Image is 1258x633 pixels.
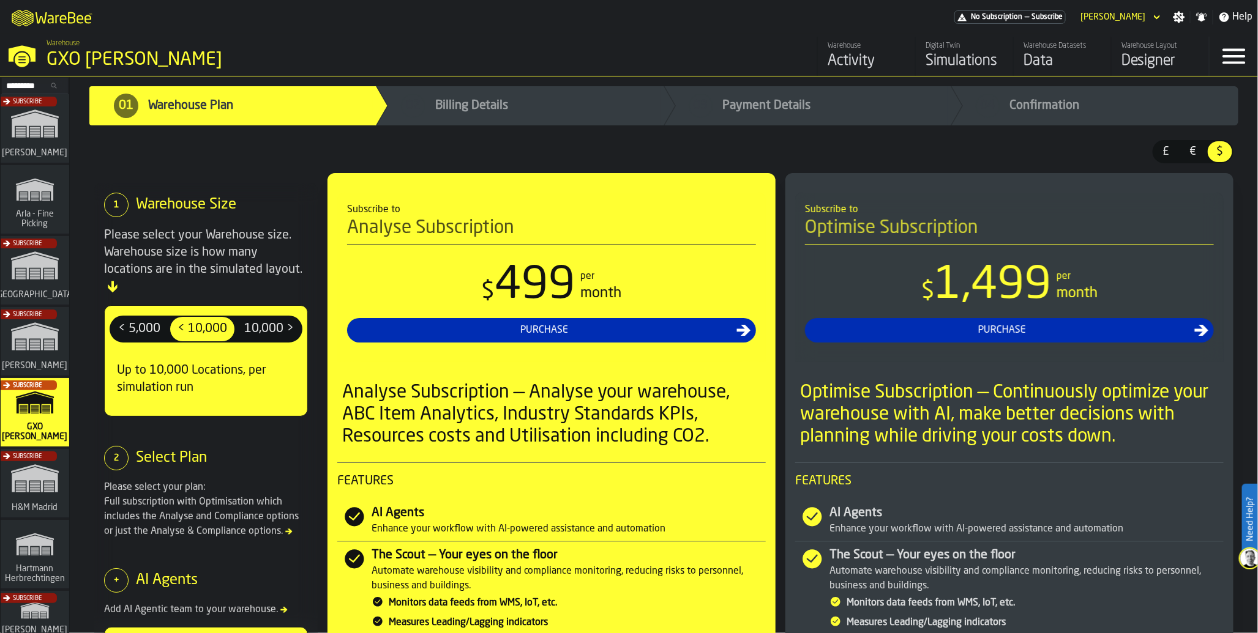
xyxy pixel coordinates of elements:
[1243,485,1257,553] label: Need Help?
[13,98,42,105] span: Subscribe
[104,602,308,617] div: Add AI Agentic team to your warehouse.
[148,97,233,114] span: Warehouse Plan
[981,97,995,114] span: 04
[1057,269,1071,284] div: per
[971,13,1022,21] span: No Subscription
[954,10,1066,24] div: Menu Subscription
[954,10,1066,24] a: link-to-/wh/i/baca6aa3-d1fc-43c0-a604-2a1c9d5db74d/pricing/
[482,279,495,304] span: $
[47,49,377,71] div: GXO [PERSON_NAME]
[1183,144,1203,160] span: €
[581,284,622,303] div: month
[1013,37,1111,76] a: link-to-/wh/i/baca6aa3-d1fc-43c0-a604-2a1c9d5db74d/data
[6,209,64,229] span: Arla - Fine Picking
[110,316,169,342] label: button-switch-multi-< 5,000
[347,318,756,342] button: button-Purchase
[237,317,301,341] div: thumb
[694,97,708,114] span: 03
[1024,42,1101,50] div: Warehouse Datasets
[136,571,198,590] div: AI Agents
[1210,144,1230,160] span: $
[1024,51,1101,71] div: Data
[1156,144,1176,160] span: £
[828,42,905,50] div: Warehouse
[1181,141,1205,162] div: thumb
[347,202,756,217] div: Subscribe to
[829,522,1224,536] div: Enhance your workflow with AI-powered assistance and automation
[104,227,308,295] div: Please select your Warehouse size. Warehouse size is how many locations are in the simulated layout.
[805,217,1214,245] h4: Optimise Subscription
[170,317,234,341] div: thumb
[1121,51,1199,71] div: Designer
[372,505,766,522] div: AI Agents
[1,520,69,591] a: link-to-/wh/i/f0a6b354-7883-413a-84ff-a65eb9c31f03/simulations
[1057,284,1098,303] div: month
[817,37,915,76] a: link-to-/wh/i/baca6aa3-d1fc-43c0-a604-2a1c9d5db74d/feed/
[389,596,766,610] div: Monitors data feeds from WMS, IoT, etc.
[372,547,766,564] div: The Scout — Your eyes on the floor
[342,382,766,448] div: Analyse Subscription — Analyse your warehouse, ABC Item Analytics, Industry Standards KPIs, Resou...
[13,453,42,460] span: Subscribe
[829,547,1224,564] div: The Scout — Your eyes on the floor
[372,564,766,593] div: Automate warehouse visibility and compliance monitoring, reducing risks to personnel, business an...
[1,165,69,236] a: link-to-/wh/i/48cbecf7-1ea2-4bc9-a439-03d5b66e1a58/simulations
[372,522,766,536] div: Enhance your workflow with AI-powered assistance and automation
[1213,10,1258,24] label: button-toggle-Help
[847,596,1224,610] div: Monitors data feeds from WMS, IoT, etc.
[406,97,421,114] span: 02
[1,307,69,378] a: link-to-/wh/i/1653e8cc-126b-480f-9c47-e01e76aa4a88/simulations
[805,318,1214,342] button: button-Purchase
[581,269,595,284] div: per
[352,323,736,338] div: Purchase
[389,615,766,630] div: Measures Leading/Lagging indicators
[495,264,576,308] span: 499
[47,39,80,48] span: Warehouse
[1,449,69,520] a: link-to-/wh/i/0438fb8c-4a97-4a5b-bcc6-2889b6922db0/simulations
[1121,42,1199,50] div: Warehouse Layout
[1154,141,1178,162] div: thumb
[1191,11,1213,23] label: button-toggle-Notifications
[926,42,1003,50] div: Digital Twin
[1153,140,1180,163] label: button-switch-multi-£
[347,217,756,245] h4: Analyse Subscription
[1210,37,1258,76] label: button-toggle-Menu
[119,97,133,114] span: 01
[1208,141,1232,162] div: thumb
[113,319,165,339] span: < 5,000
[173,319,232,339] span: < 10,000
[1,94,69,165] a: link-to-/wh/i/72fe6713-8242-4c3c-8adf-5d67388ea6d5/simulations
[13,311,42,318] span: Subscribe
[847,615,1224,630] div: Measures Leading/Lagging indicators
[1010,97,1080,114] span: Confirmation
[169,316,236,342] label: button-switch-multi-< 10,000
[1207,140,1234,163] label: button-switch-multi-$
[13,595,42,602] span: Subscribe
[13,382,42,389] span: Subscribe
[915,37,1013,76] a: link-to-/wh/i/baca6aa3-d1fc-43c0-a604-2a1c9d5db74d/simulations
[104,568,129,593] div: +
[1233,10,1253,24] span: Help
[921,279,935,304] span: $
[800,382,1224,448] div: Optimise Subscription — Continuously optimize your warehouse with AI, make better decisions with ...
[104,193,129,217] div: 1
[926,51,1003,71] div: Simulations
[136,195,236,215] div: Warehouse Size
[1180,140,1207,163] label: button-switch-multi-€
[829,564,1224,593] div: Automate warehouse visibility and compliance monitoring, reducing risks to personnel, business an...
[1031,13,1063,21] span: Subscribe
[723,97,811,114] span: Payment Details
[1168,11,1190,23] label: button-toggle-Settings
[111,317,168,341] div: thumb
[935,264,1052,308] span: 1,499
[1080,12,1146,22] div: DropdownMenuValue-Ana Milicic
[236,316,302,342] label: button-switch-multi-10,000 >
[104,480,308,539] div: Please select your plan: Full subscription with Optimisation which includes the Analyse and Compl...
[805,202,1214,217] div: Subscribe to
[1,236,69,307] a: link-to-/wh/i/b5402f52-ce28-4f27-b3d4-5c6d76174849/simulations
[337,473,766,490] span: Features
[1076,10,1163,24] div: DropdownMenuValue-Ana Milicic
[795,473,1224,490] span: Features
[104,446,129,470] div: 2
[110,352,302,406] div: Up to 10,000 Locations, per simulation run
[136,448,207,468] div: Select Plan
